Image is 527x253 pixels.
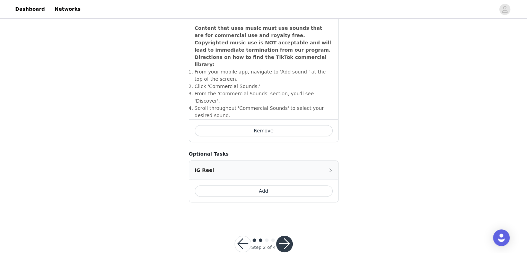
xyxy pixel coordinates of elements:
[195,83,333,90] li: ​Click 'Commercial Sounds.'
[11,1,49,17] a: Dashboard
[195,25,331,67] strong: Content that uses music must use sounds that are for commercial use and royalty free. Copyrighted...
[50,1,85,17] a: Networks
[493,229,510,246] div: Open Intercom Messenger
[501,4,508,15] div: avatar
[195,125,333,136] button: Remove
[195,68,333,83] li: ​From your mobile app, navigate to 'Add sound ' at the top of the screen.
[189,161,338,180] div: icon: rightIG Reel
[195,185,333,197] button: Add
[251,244,276,251] div: Step 2 of 4
[195,90,333,105] li: ​From the 'Commercial Sounds' section, you'll see 'Discover'.
[195,105,333,119] li: ​Scroll throughout 'Commercial Sounds' to select your desired sound.
[328,168,333,172] i: icon: right
[189,150,339,158] h4: Optional Tasks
